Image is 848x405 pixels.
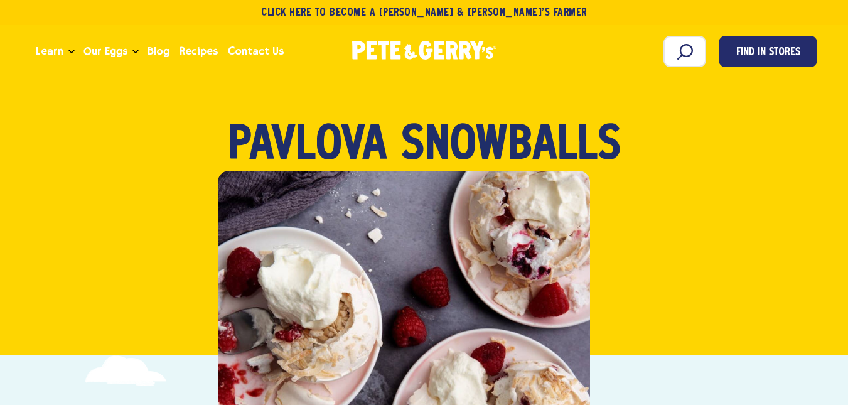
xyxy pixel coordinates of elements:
[736,45,800,62] span: Find in Stores
[228,127,387,166] span: Pavlova
[142,35,174,68] a: Blog
[148,43,169,59] span: Blog
[132,50,139,54] button: Open the dropdown menu for Our Eggs
[36,43,63,59] span: Learn
[83,43,127,59] span: Our Eggs
[78,35,132,68] a: Our Eggs
[228,43,284,59] span: Contact Us
[719,36,817,67] a: Find in Stores
[401,127,621,166] span: Snowballs
[180,43,218,59] span: Recipes
[223,35,289,68] a: Contact Us
[31,35,68,68] a: Learn
[174,35,223,68] a: Recipes
[68,50,75,54] button: Open the dropdown menu for Learn
[663,36,706,67] input: Search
